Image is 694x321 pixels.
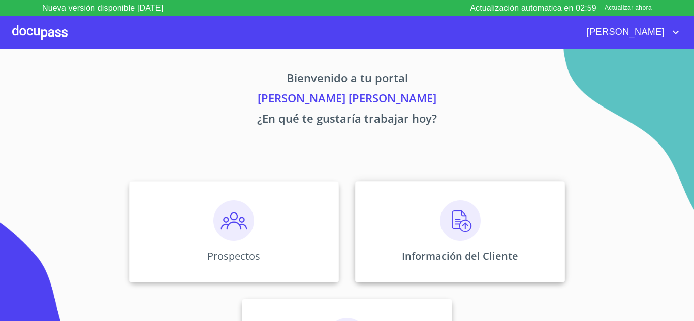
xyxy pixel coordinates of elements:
span: Actualizar ahora [605,3,652,14]
p: ¿En qué te gustaría trabajar hoy? [34,110,660,130]
p: Bienvenido a tu portal [34,69,660,90]
img: carga.png [440,200,481,241]
p: [PERSON_NAME] [PERSON_NAME] [34,90,660,110]
p: Actualización automatica en 02:59 [470,2,596,14]
p: Nueva versión disponible [DATE] [42,2,163,14]
p: Información del Cliente [402,249,518,263]
p: Prospectos [207,249,260,263]
img: prospectos.png [213,200,254,241]
span: [PERSON_NAME] [579,24,670,41]
button: account of current user [579,24,682,41]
